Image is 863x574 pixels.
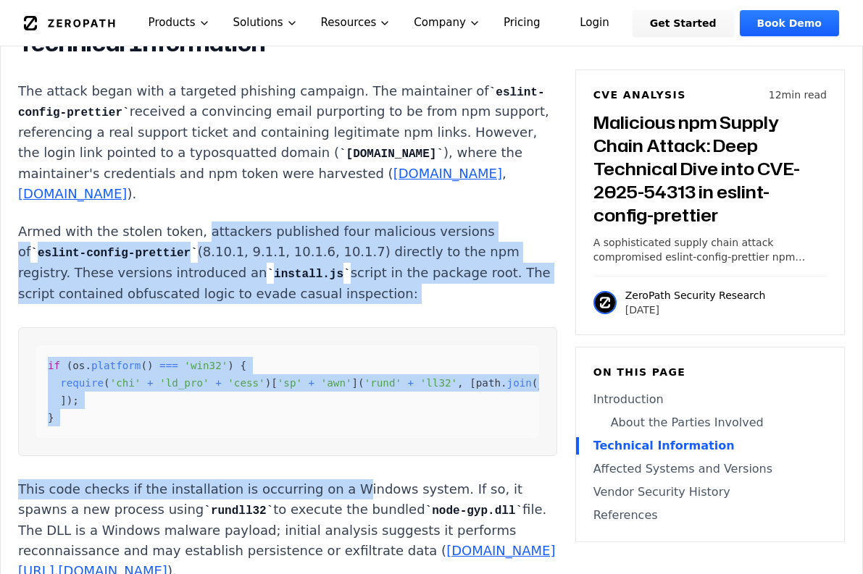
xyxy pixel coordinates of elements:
[593,460,827,478] a: Affected Systems and Versions
[470,377,476,389] span: [
[228,360,234,371] span: )
[425,505,522,518] code: node-gyp.dll
[352,377,359,389] span: ]
[265,377,272,389] span: )
[104,377,110,389] span: (
[48,412,54,423] span: }
[60,377,104,389] span: require
[476,377,501,389] span: path
[110,377,141,389] span: 'chi'
[72,394,79,406] span: ;
[593,365,827,379] h6: On this page
[67,360,73,371] span: (
[309,377,315,389] span: +
[507,377,532,389] span: join
[593,437,827,455] a: Technical Information
[147,360,154,371] span: )
[240,360,246,371] span: {
[159,377,209,389] span: 'ld_pro'
[593,391,827,408] a: Introduction
[339,148,443,161] code: [DOMAIN_NAME]
[501,377,507,389] span: .
[271,377,278,389] span: [
[593,507,827,524] a: References
[72,360,85,371] span: os
[740,10,839,36] a: Book Demo
[769,88,827,102] p: 12 min read
[18,29,557,58] h2: Technical Information
[393,166,502,181] a: [DOMAIN_NAME]
[204,505,273,518] code: rundll32
[147,377,154,389] span: +
[538,377,593,389] span: __dirname
[358,377,364,389] span: (
[593,291,617,314] img: ZeroPath Security Research
[278,377,302,389] span: 'sp'
[48,360,60,371] span: if
[184,360,228,371] span: 'win32'
[593,88,686,102] h6: CVE Analysis
[593,414,827,431] a: About the Parties Involved
[159,360,178,371] span: ===
[408,377,414,389] span: +
[228,377,264,389] span: 'cess'
[215,377,222,389] span: +
[18,81,557,205] p: The attack began with a targeted phishing campaign. The maintainer of received a convincing email...
[60,394,67,406] span: ]
[18,221,557,304] p: Armed with the stolen token, attackers published four malicious versions of (8.10.1, 9.1.1, 10.1....
[141,360,147,371] span: (
[30,247,197,260] code: eslint-config-prettier
[593,484,827,501] a: Vendor Security History
[321,377,352,389] span: 'awn'
[593,111,827,227] h3: Malicious npm Supply Chain Attack: Deep Technical Dive into CVE-2025-54313 in eslint-config-prettier
[625,288,766,303] p: ZeroPath Security Research
[267,268,350,281] code: install.js
[18,186,127,201] a: [DOMAIN_NAME]
[67,394,73,406] span: )
[364,377,401,389] span: 'rund'
[562,10,627,36] a: Login
[532,377,538,389] span: (
[593,235,827,264] p: A sophisticated supply chain attack compromised eslint-config-prettier npm package versions 8.10....
[420,377,457,389] span: 'll32'
[625,303,766,317] p: [DATE]
[91,360,141,371] span: platform
[633,10,734,36] a: Get Started
[457,377,464,389] span: ,
[85,360,91,371] span: .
